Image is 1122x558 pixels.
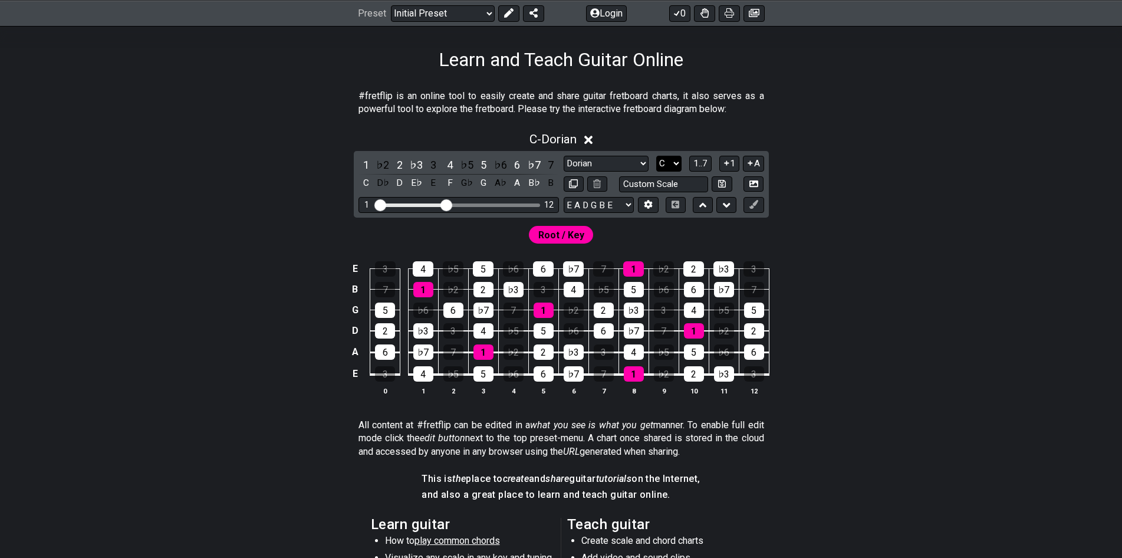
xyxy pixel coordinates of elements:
div: 1 [534,303,554,318]
td: D [348,320,362,342]
div: 2 [744,323,764,339]
div: ♭5 [714,303,734,318]
div: ♭2 [653,261,674,277]
div: 12 [544,200,554,210]
div: 5 [624,282,644,297]
div: toggle pitch class [509,175,525,191]
div: toggle scale degree [459,157,475,173]
div: ♭6 [654,282,674,297]
em: URL [563,446,580,457]
div: ♭7 [564,366,584,382]
div: 3 [375,366,395,382]
div: 3 [443,323,463,339]
select: Tonic/Root [656,156,682,172]
div: ♭3 [714,366,734,382]
div: 6 [533,261,554,277]
div: 3 [654,303,674,318]
div: 6 [744,344,764,360]
div: toggle pitch class [527,175,542,191]
button: Move up [693,197,713,213]
button: Create Image [743,176,764,192]
div: ♭2 [714,323,734,339]
em: the [452,473,466,484]
button: Store user defined scale [712,176,732,192]
div: 7 [744,282,764,297]
div: 3 [743,261,764,277]
div: 7 [594,366,614,382]
div: 7 [375,282,395,297]
button: Login [586,5,627,21]
p: All content at #fretflip can be edited in a manner. To enable full edit mode click the next to th... [358,419,764,458]
button: Toggle horizontal chord view [666,197,686,213]
div: toggle pitch class [543,175,558,191]
th: 1 [408,385,438,397]
div: toggle pitch class [375,175,390,191]
div: ♭7 [714,282,734,297]
div: toggle scale degree [426,157,441,173]
td: G [348,300,362,320]
th: 12 [739,385,769,397]
em: tutorials [596,473,632,484]
li: Create scale and chord charts [581,534,749,551]
div: toggle scale degree [358,157,374,173]
div: toggle scale degree [527,157,542,173]
div: Visible fret range [358,197,559,213]
span: play common chords [414,535,500,546]
div: ♭5 [594,282,614,297]
div: toggle scale degree [375,157,390,173]
th: 7 [588,385,618,397]
div: 3 [534,282,554,297]
div: ♭6 [564,323,584,339]
h2: Teach guitar [567,518,752,531]
div: toggle pitch class [358,175,374,191]
div: 6 [594,323,614,339]
div: ♭7 [473,303,493,318]
div: 5 [473,261,493,277]
div: ♭6 [503,261,524,277]
button: Delete [587,176,607,192]
div: ♭7 [563,261,584,277]
div: ♭5 [504,323,524,339]
td: A [348,342,362,363]
li: How to [385,534,553,551]
th: 11 [709,385,739,397]
span: First enable full edit mode to edit [538,227,584,244]
select: Tuning [564,197,634,213]
th: 0 [370,385,400,397]
p: #fretflip is an online tool to easily create and share guitar fretboard charts, it also serves as... [358,90,764,116]
div: toggle pitch class [426,175,441,191]
span: 1..7 [693,158,708,169]
div: 6 [684,282,704,297]
div: 5 [375,303,395,318]
em: create [503,473,529,484]
h1: Learn and Teach Guitar Online [439,48,683,71]
div: toggle scale degree [476,157,491,173]
div: 7 [593,261,614,277]
div: 6 [443,303,463,318]
div: ♭6 [504,366,524,382]
div: 2 [683,261,704,277]
th: 5 [528,385,558,397]
div: 6 [375,344,395,360]
th: 3 [468,385,498,397]
div: 4 [564,282,584,297]
div: 4 [684,303,704,318]
td: E [348,259,362,280]
div: 3 [744,366,764,382]
div: 2 [684,366,704,382]
button: Edit Preset [498,5,519,21]
div: 5 [534,323,554,339]
button: Copy [564,176,584,192]
button: Move down [716,197,736,213]
div: toggle scale degree [392,157,407,173]
div: 2 [594,303,614,318]
button: Toggle Dexterity for all fretkits [694,5,715,21]
div: 7 [443,344,463,360]
div: 7 [504,303,524,318]
span: Preset [358,8,386,19]
div: ♭6 [714,344,734,360]
div: 2 [534,344,554,360]
div: 7 [654,323,674,339]
div: 1 [623,261,644,277]
div: ♭7 [413,344,433,360]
